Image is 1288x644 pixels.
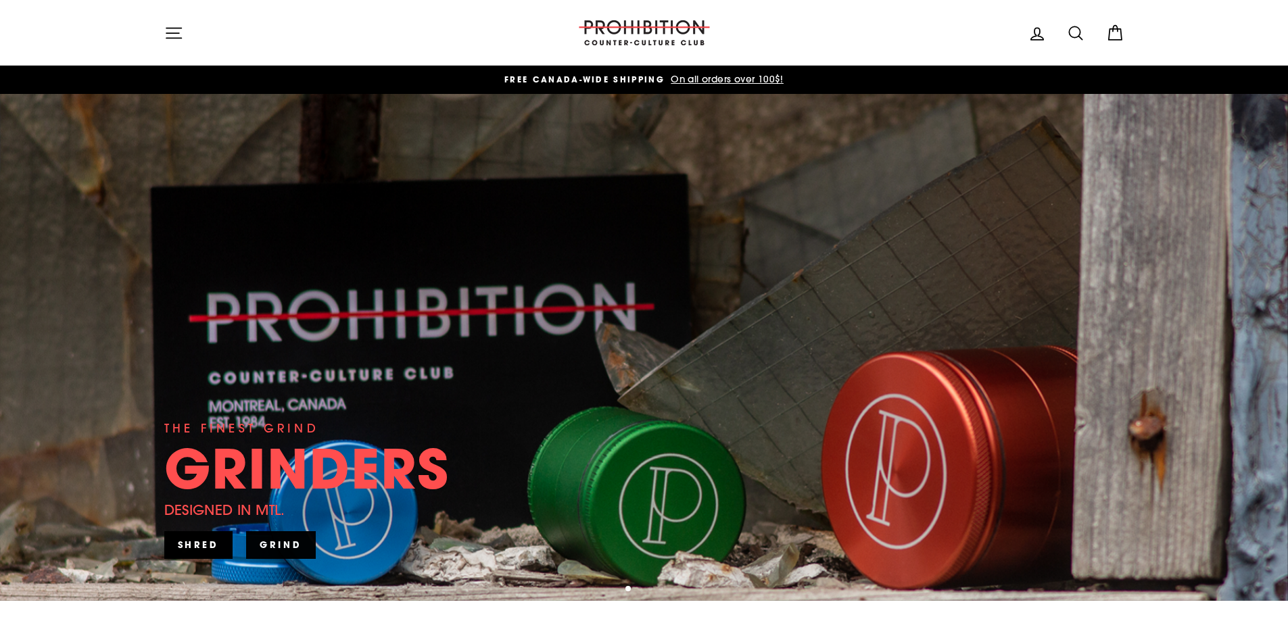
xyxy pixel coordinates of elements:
a: FREE CANADA-WIDE SHIPPING On all orders over 100$! [168,72,1121,87]
span: On all orders over 100$! [667,73,784,85]
div: GRINDERS [164,441,450,495]
a: GRIND [246,531,316,558]
div: DESIGNED IN MTL. [164,499,285,521]
img: PROHIBITION COUNTER-CULTURE CLUB [577,20,712,45]
button: 3 [648,587,655,593]
button: 4 [659,587,666,593]
button: 1 [625,586,632,593]
span: FREE CANADA-WIDE SHIPPING [504,74,665,85]
div: THE FINEST GRIND [164,419,319,438]
button: 2 [638,587,644,593]
a: SHRED [164,531,233,558]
